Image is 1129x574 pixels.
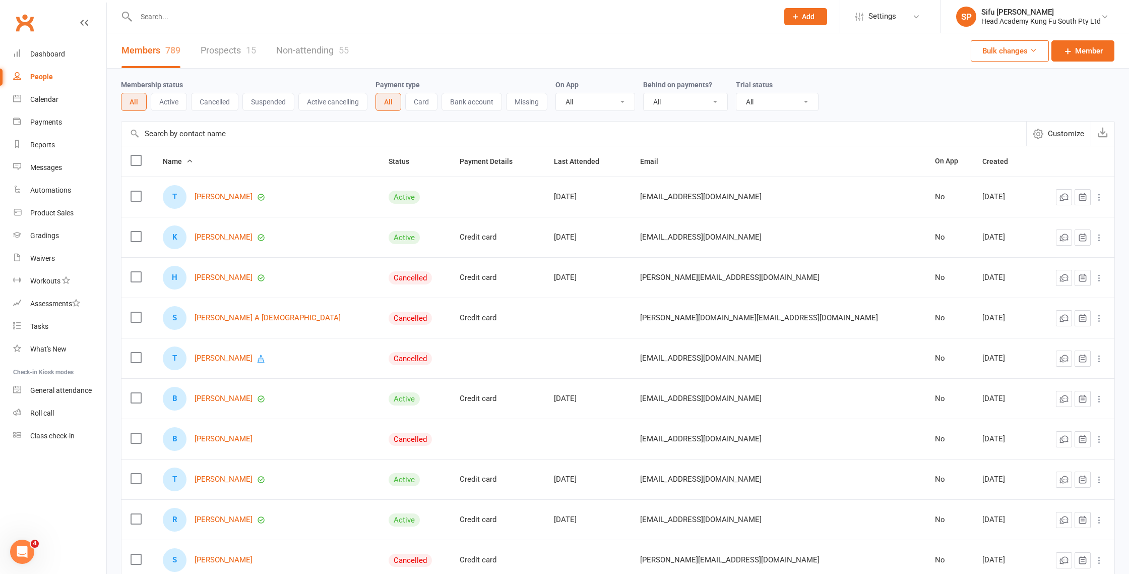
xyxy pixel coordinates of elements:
a: People [13,66,106,88]
span: Customize [1048,128,1084,140]
a: [PERSON_NAME] [195,435,253,443]
a: Members789 [121,33,180,68]
div: No [935,556,964,564]
a: [PERSON_NAME] [195,193,253,201]
div: Workouts [30,277,60,285]
button: Email [640,155,669,167]
span: Created [982,157,1019,165]
div: [DATE] [982,354,1027,363]
a: Clubworx [12,10,37,35]
div: 789 [165,45,180,55]
a: Gradings [13,224,106,247]
label: Membership status [121,81,183,89]
button: Bulk changes [971,40,1049,62]
div: Active [389,473,420,486]
div: [DATE] [982,193,1027,201]
th: On App [926,146,973,177]
span: 4 [31,540,39,548]
div: Brody [163,387,186,411]
div: [DATE] [554,515,621,524]
div: Active [389,191,420,204]
div: [DATE] [982,435,1027,443]
div: Credit card [460,314,536,322]
div: [DATE] [982,515,1027,524]
button: Payment Details [460,155,524,167]
span: Status [389,157,420,165]
div: Assessments [30,300,80,308]
label: Trial status [736,81,773,89]
div: No [935,233,964,242]
div: 15 [246,45,256,55]
div: Calendar [30,95,58,103]
button: All [121,93,147,111]
button: Active cancelling [298,93,367,111]
label: Behind on payments? [643,81,712,89]
a: Tasks [13,315,106,338]
div: Sifu [PERSON_NAME] [981,8,1101,17]
a: Non-attending55 [276,33,349,68]
div: Credit card [460,273,536,282]
input: Search... [133,10,771,24]
label: Payment type [375,81,420,89]
button: Status [389,155,420,167]
button: All [375,93,401,111]
span: Member [1075,45,1103,57]
span: [PERSON_NAME][EMAIL_ADDRESS][DOMAIN_NAME] [640,268,820,287]
button: Card [405,93,437,111]
a: [PERSON_NAME] A [DEMOGRAPHIC_DATA] [195,314,341,322]
a: Payments [13,111,106,134]
span: Last Attended [554,157,610,165]
div: Reports [30,141,55,149]
div: [DATE] [982,556,1027,564]
span: Settings [868,5,896,28]
div: [DATE] [982,475,1027,484]
div: [DATE] [554,475,621,484]
div: People [30,73,53,81]
a: Workouts [13,270,106,293]
div: Gradings [30,232,59,240]
span: [EMAIL_ADDRESS][DOMAIN_NAME] [640,429,762,448]
input: Search by contact name [121,122,1026,146]
a: [PERSON_NAME] [195,273,253,282]
button: Last Attended [554,155,610,167]
div: Head Academy Kung Fu South Pty Ltd [981,17,1101,26]
button: Active [151,93,187,111]
div: Tyler [163,347,186,370]
button: Missing [506,93,547,111]
button: Suspended [242,93,294,111]
span: Payment Details [460,157,524,165]
div: Active [389,392,420,406]
div: Waivers [30,254,55,262]
a: Prospects15 [201,33,256,68]
button: Name [163,155,193,167]
span: [EMAIL_ADDRESS][DOMAIN_NAME] [640,510,762,529]
div: Dashboard [30,50,65,58]
div: SP [956,7,976,27]
div: Active [389,231,420,244]
div: Cancelled [389,433,432,446]
div: Automations [30,186,71,194]
span: [EMAIL_ADDRESS][DOMAIN_NAME] [640,227,762,247]
div: Credit card [460,475,536,484]
div: No [935,193,964,201]
div: No [935,475,964,484]
span: [EMAIL_ADDRESS][DOMAIN_NAME] [640,470,762,489]
span: Name [163,157,193,165]
a: What's New [13,338,106,361]
button: Add [784,8,827,25]
div: 55 [339,45,349,55]
div: [DATE] [554,273,621,282]
a: General attendance kiosk mode [13,379,106,402]
div: Roll call [30,409,54,417]
a: [PERSON_NAME] [195,233,253,242]
div: No [935,435,964,443]
span: [PERSON_NAME][EMAIL_ADDRESS][DOMAIN_NAME] [640,550,820,569]
div: [DATE] [982,233,1027,242]
span: Email [640,157,669,165]
div: Messages [30,163,62,171]
div: No [935,515,964,524]
div: Cancelled [389,554,432,567]
iframe: Intercom live chat [10,540,34,564]
span: Add [802,13,814,21]
div: Riley [163,508,186,532]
